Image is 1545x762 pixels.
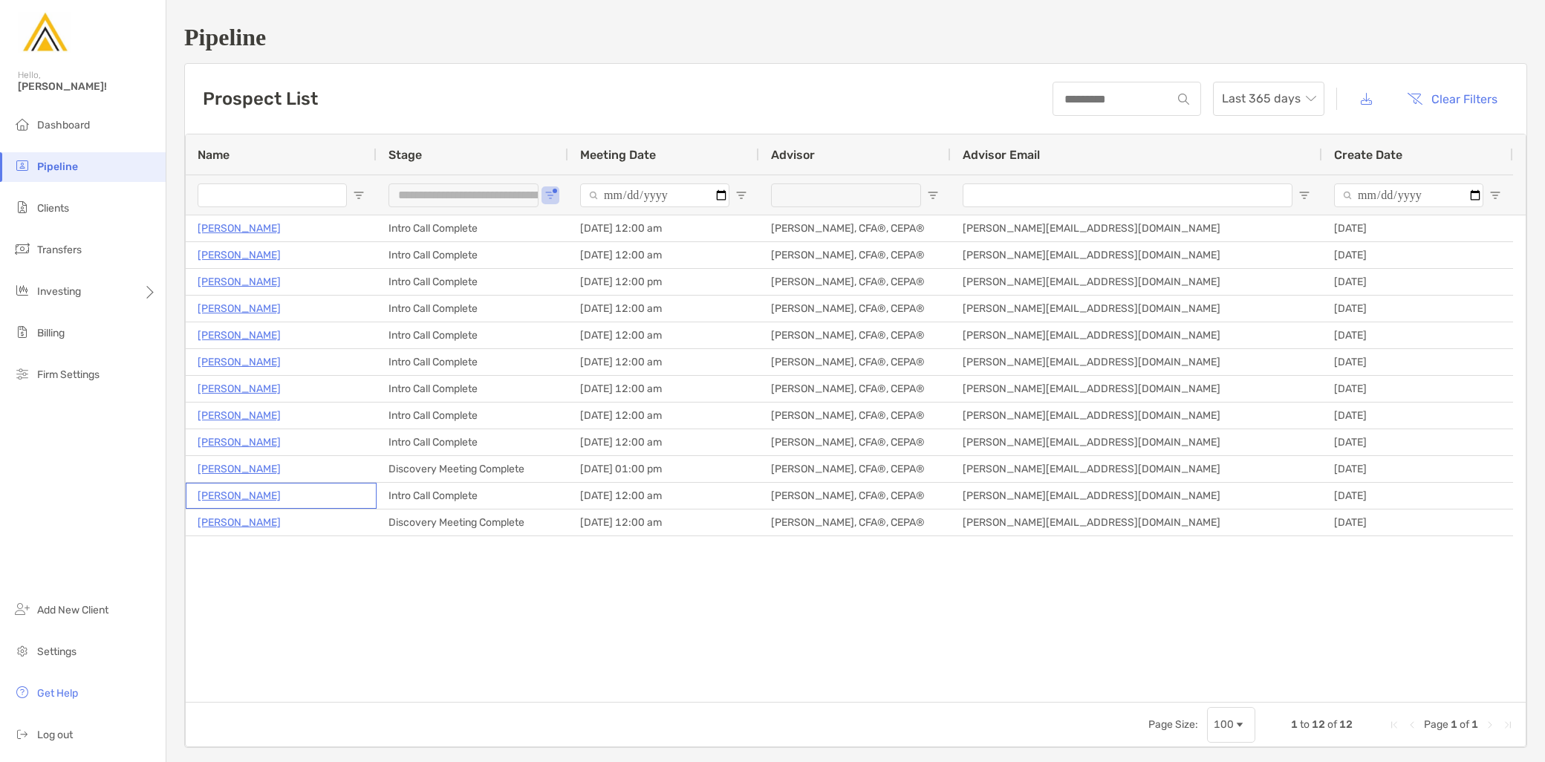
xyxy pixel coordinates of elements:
[13,240,31,258] img: transfers icon
[951,429,1322,455] div: [PERSON_NAME][EMAIL_ADDRESS][DOMAIN_NAME]
[1322,296,1513,322] div: [DATE]
[580,148,656,162] span: Meeting Date
[951,215,1322,241] div: [PERSON_NAME][EMAIL_ADDRESS][DOMAIN_NAME]
[353,189,365,201] button: Open Filter Menu
[13,198,31,216] img: clients icon
[568,376,759,402] div: [DATE] 12:00 am
[1298,189,1310,201] button: Open Filter Menu
[203,88,318,109] h3: Prospect List
[13,642,31,660] img: settings icon
[580,183,729,207] input: Meeting Date Filter Input
[198,273,281,291] p: [PERSON_NAME]
[1322,483,1513,509] div: [DATE]
[377,456,568,482] div: Discovery Meeting Complete
[1207,707,1255,743] div: Page Size
[1424,718,1448,731] span: Page
[377,483,568,509] div: Intro Call Complete
[759,269,951,295] div: [PERSON_NAME], CFA®, CEPA®
[13,281,31,299] img: investing icon
[568,456,759,482] div: [DATE] 01:00 pm
[568,242,759,268] div: [DATE] 12:00 am
[1322,429,1513,455] div: [DATE]
[1291,718,1298,731] span: 1
[198,513,281,532] a: [PERSON_NAME]
[759,242,951,268] div: [PERSON_NAME], CFA®, CEPA®
[198,326,281,345] a: [PERSON_NAME]
[13,365,31,382] img: firm-settings icon
[951,509,1322,535] div: [PERSON_NAME][EMAIL_ADDRESS][DOMAIN_NAME]
[951,322,1322,348] div: [PERSON_NAME][EMAIL_ADDRESS][DOMAIN_NAME]
[377,242,568,268] div: Intro Call Complete
[388,148,422,162] span: Stage
[184,24,1527,51] h1: Pipeline
[759,403,951,429] div: [PERSON_NAME], CFA®, CEPA®
[1322,322,1513,348] div: [DATE]
[951,456,1322,482] div: [PERSON_NAME][EMAIL_ADDRESS][DOMAIN_NAME]
[1451,718,1457,731] span: 1
[37,645,77,658] span: Settings
[1339,718,1353,731] span: 12
[1178,94,1189,105] img: input icon
[198,433,281,452] a: [PERSON_NAME]
[568,403,759,429] div: [DATE] 12:00 am
[1322,242,1513,268] div: [DATE]
[568,349,759,375] div: [DATE] 12:00 am
[1406,719,1418,731] div: Previous Page
[198,486,281,505] a: [PERSON_NAME]
[568,322,759,348] div: [DATE] 12:00 am
[951,376,1322,402] div: [PERSON_NAME][EMAIL_ADDRESS][DOMAIN_NAME]
[1396,82,1509,115] button: Clear Filters
[198,219,281,238] p: [PERSON_NAME]
[951,296,1322,322] div: [PERSON_NAME][EMAIL_ADDRESS][DOMAIN_NAME]
[963,148,1040,162] span: Advisor Email
[951,349,1322,375] div: [PERSON_NAME][EMAIL_ADDRESS][DOMAIN_NAME]
[13,323,31,341] img: billing icon
[568,215,759,241] div: [DATE] 12:00 am
[37,244,82,256] span: Transfers
[759,349,951,375] div: [PERSON_NAME], CFA®, CEPA®
[759,376,951,402] div: [PERSON_NAME], CFA®, CEPA®
[37,327,65,339] span: Billing
[759,215,951,241] div: [PERSON_NAME], CFA®, CEPA®
[1388,719,1400,731] div: First Page
[198,380,281,398] a: [PERSON_NAME]
[1322,215,1513,241] div: [DATE]
[198,183,347,207] input: Name Filter Input
[1334,148,1402,162] span: Create Date
[377,322,568,348] div: Intro Call Complete
[13,725,31,743] img: logout icon
[927,189,939,201] button: Open Filter Menu
[951,403,1322,429] div: [PERSON_NAME][EMAIL_ADDRESS][DOMAIN_NAME]
[13,600,31,618] img: add_new_client icon
[198,148,230,162] span: Name
[13,683,31,701] img: get-help icon
[759,322,951,348] div: [PERSON_NAME], CFA®, CEPA®
[759,456,951,482] div: [PERSON_NAME], CFA®, CEPA®
[951,483,1322,509] div: [PERSON_NAME][EMAIL_ADDRESS][DOMAIN_NAME]
[198,299,281,318] p: [PERSON_NAME]
[18,6,71,59] img: Zoe Logo
[198,460,281,478] a: [PERSON_NAME]
[377,429,568,455] div: Intro Call Complete
[568,509,759,535] div: [DATE] 12:00 am
[759,296,951,322] div: [PERSON_NAME], CFA®, CEPA®
[1484,719,1496,731] div: Next Page
[198,406,281,425] a: [PERSON_NAME]
[1327,718,1337,731] span: of
[1148,718,1198,731] div: Page Size:
[198,353,281,371] a: [PERSON_NAME]
[18,80,157,93] span: [PERSON_NAME]!
[37,687,78,700] span: Get Help
[37,285,81,298] span: Investing
[1322,349,1513,375] div: [DATE]
[951,269,1322,295] div: [PERSON_NAME][EMAIL_ADDRESS][DOMAIN_NAME]
[377,269,568,295] div: Intro Call Complete
[1460,718,1469,731] span: of
[377,296,568,322] div: Intro Call Complete
[377,509,568,535] div: Discovery Meeting Complete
